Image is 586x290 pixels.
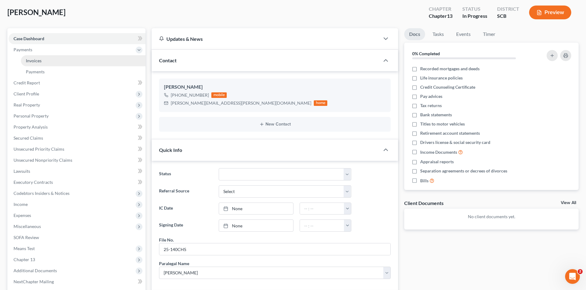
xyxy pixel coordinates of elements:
[14,102,40,107] span: Real Property
[497,13,519,20] div: SCB
[14,279,54,284] span: NextChapter Mailing
[21,55,146,66] a: Invoices
[9,122,146,133] a: Property Analysis
[428,28,449,40] a: Tasks
[9,232,146,243] a: SOFA Review
[9,155,146,166] a: Unsecured Nonpriority Claims
[404,28,425,40] a: Docs
[14,235,39,240] span: SOFA Review
[14,47,32,52] span: Payments
[529,6,571,19] button: Preview
[451,28,476,40] a: Events
[159,36,372,42] div: Updates & News
[9,77,146,88] a: Credit Report
[159,237,174,243] div: File No.
[420,112,452,118] span: Bank statements
[462,13,487,20] div: In Progress
[14,180,53,185] span: Executory Contracts
[497,6,519,13] div: District
[14,91,39,96] span: Client Profile
[14,157,72,163] span: Unsecured Nonpriority Claims
[14,36,44,41] span: Case Dashboard
[300,203,344,215] input: -- : --
[462,6,487,13] div: Status
[14,124,48,130] span: Property Analysis
[156,185,215,198] label: Referral Source
[14,202,28,207] span: Income
[9,144,146,155] a: Unsecured Priority Claims
[420,178,429,184] span: Bills
[14,257,35,262] span: Chapter 13
[420,93,442,99] span: Pay advices
[404,200,444,206] div: Client Documents
[164,122,386,127] button: New Contact
[171,100,311,106] div: [PERSON_NAME][EMAIL_ADDRESS][PERSON_NAME][DOMAIN_NAME]
[429,6,452,13] div: Chapter
[26,58,42,63] span: Invoices
[478,28,500,40] a: Timer
[314,100,327,106] div: home
[420,66,480,72] span: Recorded mortgages and deeds
[156,203,215,215] label: IC Date
[26,69,45,74] span: Payments
[9,33,146,44] a: Case Dashboard
[9,177,146,188] a: Executory Contracts
[420,159,454,165] span: Appraisal reports
[159,260,189,267] div: Paralegal Name
[14,168,30,174] span: Lawsuits
[14,135,43,141] span: Secured Claims
[409,214,574,220] p: No client documents yet.
[159,243,390,255] input: --
[219,203,293,215] a: None
[429,13,452,20] div: Chapter
[14,80,40,85] span: Credit Report
[14,191,70,196] span: Codebtors Insiders & Notices
[412,51,440,56] strong: 0% Completed
[578,269,583,274] span: 2
[211,92,227,98] div: mobile
[420,121,465,127] span: Titles to motor vehicles
[156,219,215,232] label: Signing Date
[164,83,386,91] div: [PERSON_NAME]
[420,75,463,81] span: Life insurance policies
[7,8,66,17] span: [PERSON_NAME]
[171,92,209,98] div: [PHONE_NUMBER]
[565,269,580,284] iframe: Intercom live chat
[159,57,177,63] span: Contact
[420,102,442,109] span: Tax returns
[420,130,480,136] span: Retirement account statements
[447,13,452,19] span: 13
[420,149,457,155] span: Income Documents
[14,268,57,273] span: Additional Documents
[14,146,64,152] span: Unsecured Priority Claims
[9,276,146,287] a: NextChapter Mailing
[9,133,146,144] a: Secured Claims
[9,166,146,177] a: Lawsuits
[159,147,182,153] span: Quick Info
[156,168,215,180] label: Status
[420,84,475,90] span: Credit Counseling Certificate
[561,201,576,205] a: View All
[14,113,49,118] span: Personal Property
[14,246,35,251] span: Means Test
[14,213,31,218] span: Expenses
[14,224,41,229] span: Miscellaneous
[219,220,293,231] a: None
[420,139,490,145] span: Drivers license & social security card
[21,66,146,77] a: Payments
[300,220,344,231] input: -- : --
[420,168,507,174] span: Separation agreements or decrees of divorces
